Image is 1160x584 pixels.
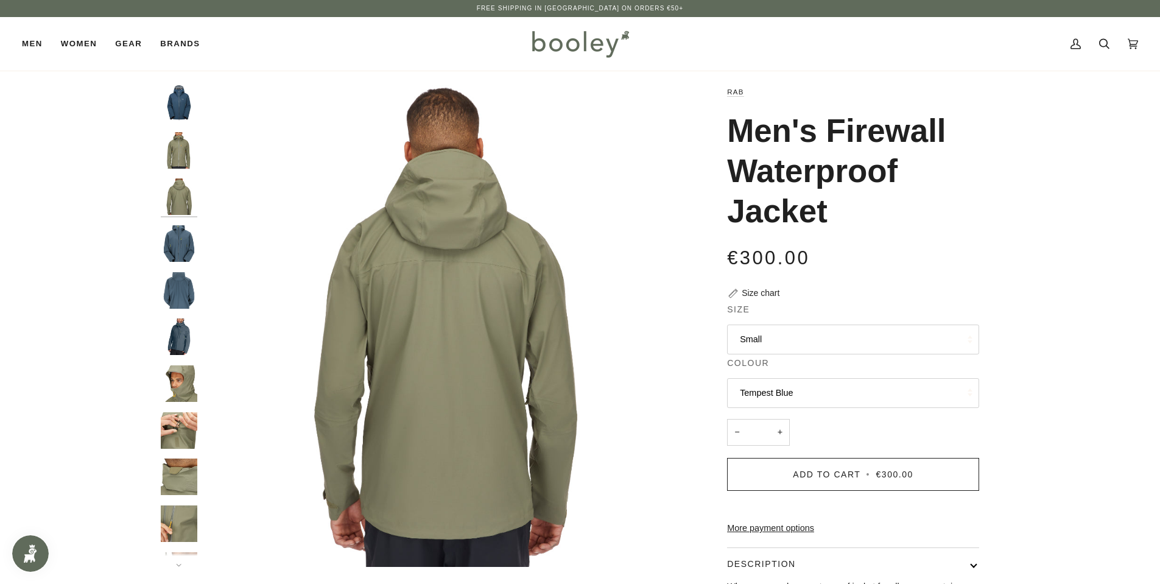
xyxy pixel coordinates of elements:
img: Rab Men's Firewall Waterproof Jacket Light Khaki - Booley Galway [161,178,197,215]
p: Free Shipping in [GEOGRAPHIC_DATA] on Orders €50+ [477,4,683,13]
h1: Men's Firewall Waterproof Jacket [727,111,970,231]
button: + [770,419,790,446]
span: €300.00 [876,470,913,479]
img: Rab Men's Firewall Waterproof Jacket Orion Blue - Booley Galway [161,225,197,262]
a: Women [52,17,106,71]
span: Add to Cart [793,470,860,479]
button: Tempest Blue [727,378,979,408]
input: Quantity [727,419,790,446]
button: Description [727,548,979,580]
span: €300.00 [727,247,810,269]
img: Rab Men's Firewall Waterproof Jacket Light Khaki - Booley Galway [161,412,197,449]
span: Gear [115,38,142,50]
a: Gear [106,17,151,71]
button: − [727,419,747,446]
span: Brands [160,38,200,50]
img: Booley [527,26,633,62]
a: Rab [727,88,743,96]
span: • [864,470,873,479]
img: Rab Men's Firewall Waterproof Jacket Light Khaki - Booley Galway [161,132,197,169]
button: Small [727,325,979,354]
img: Rab Men's Firewall Waterproof Jacket Orion Blue - Booley Galway [161,318,197,355]
span: Men [22,38,43,50]
a: More payment options [727,522,979,535]
div: Rab Men's Firewall Waterproof Jacket Light Khaki - Booley Galway [203,85,685,567]
span: Size [727,303,750,316]
a: Brands [151,17,209,71]
a: Men [22,17,52,71]
img: Rab Men&#39;s Firewall Waterproof Jacket Light Khaki - Booley Galway [203,85,685,567]
span: Colour [727,357,769,370]
img: Rab Men's Firewall Waterproof Jacket Light Khaki - Booley Galway [161,365,197,402]
iframe: Button to open loyalty program pop-up [12,535,49,572]
div: Size chart [742,287,779,300]
img: Rab Men's Firewall Waterproof Jacket Orion Blue - Booley Galway [161,272,197,309]
img: Men's Firewall Waterproof Jacket [161,85,197,122]
img: Rab Men's Firewall Waterproof Jacket Light Khaki - Booley Galway [161,505,197,542]
button: Add to Cart • €300.00 [727,458,979,491]
img: Rab Men's Firewall Waterproof Jacket Light Khaki - Booley Galway [161,459,197,495]
span: Women [61,38,97,50]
